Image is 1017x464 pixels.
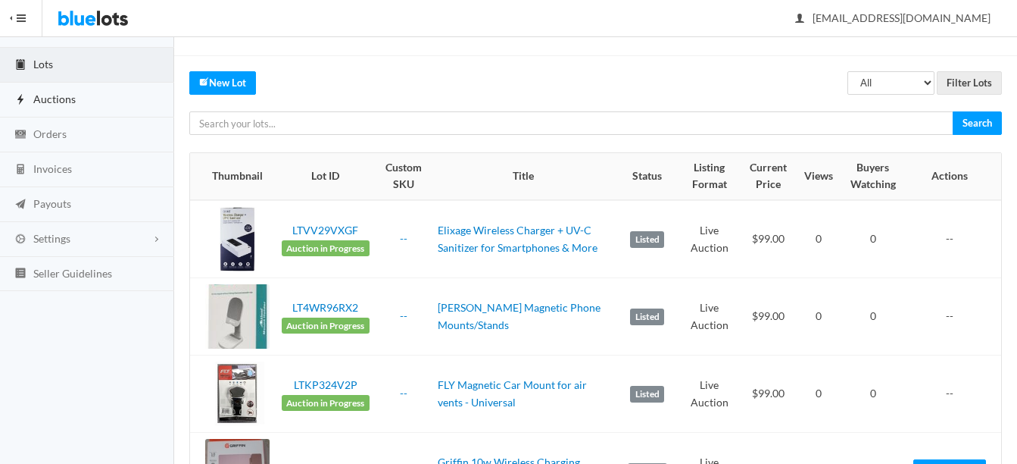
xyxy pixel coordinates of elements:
span: Seller Guidelines [33,267,112,280]
span: Invoices [33,162,72,175]
td: 0 [798,356,839,433]
th: Current Price [739,153,798,200]
th: Listing Format [680,153,739,200]
ion-icon: cash [13,128,28,143]
ion-icon: person [792,12,807,27]
ion-icon: calculator [13,163,28,177]
td: Live Auction [680,278,739,356]
a: LTKP324V2P [294,378,357,391]
td: -- [907,356,1001,433]
th: Custom SKU [376,153,432,200]
a: createNew Lot [189,71,256,95]
td: Live Auction [680,200,739,278]
td: Live Auction [680,356,739,433]
input: Filter Lots [937,71,1002,95]
td: $99.00 [739,356,798,433]
a: LT4WR96RX2 [292,301,358,314]
ion-icon: list box [13,267,28,281]
th: Lot ID [276,153,376,200]
td: 0 [798,200,839,278]
span: Auction in Progress [282,318,370,334]
td: 0 [839,278,907,356]
ion-icon: create [199,77,209,86]
a: Elixage Wireless Charger + UV-C Sanitizer for Smartphones & More [438,224,597,254]
a: FLY Magnetic Car Mount for air vents - Universal [438,378,587,409]
th: Status [615,153,680,200]
span: Orders [33,127,67,140]
td: $99.00 [739,278,798,356]
th: Thumbnail [190,153,276,200]
a: [PERSON_NAME] Magnetic Phone Mounts/Stands [438,301,601,331]
ion-icon: clipboard [13,58,28,73]
td: -- [907,278,1001,356]
td: 0 [839,356,907,433]
span: Auctions [33,92,76,105]
td: $99.00 [739,200,798,278]
span: [EMAIL_ADDRESS][DOMAIN_NAME] [796,11,990,24]
span: Auction in Progress [282,240,370,257]
a: -- [400,387,407,400]
td: 0 [798,278,839,356]
label: Listed [630,386,664,403]
td: -- [907,200,1001,278]
ion-icon: paper plane [13,198,28,212]
a: -- [400,309,407,322]
td: 0 [839,200,907,278]
span: Auction in Progress [282,395,370,412]
input: Search [953,111,1002,135]
input: Search your lots... [189,111,953,135]
a: -- [400,232,407,245]
th: Actions [907,153,1001,200]
span: Payouts [33,197,71,210]
label: Listed [630,309,664,325]
ion-icon: cog [13,233,28,247]
ion-icon: flash [13,93,28,108]
a: LTVV29VXGF [292,224,358,237]
label: Listed [630,231,664,248]
span: Settings [33,232,70,245]
ion-icon: speedometer [13,24,28,38]
span: Lots [33,58,53,71]
th: Views [798,153,839,200]
th: Buyers Watching [839,153,907,200]
th: Title [432,153,615,200]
